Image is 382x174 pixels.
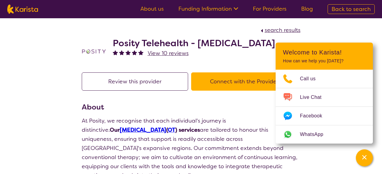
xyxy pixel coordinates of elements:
[178,5,238,12] a: Funding Information
[140,5,164,12] a: About us
[138,50,143,55] img: fullstar
[113,50,118,55] img: fullstar
[191,78,301,85] a: Connect with the Provider
[168,126,175,134] a: OT
[300,74,323,83] span: Call us
[300,130,331,139] span: WhatsApp
[253,5,287,12] a: For Providers
[110,126,200,134] strong: Our ( ) services
[276,125,373,144] a: Web link opens in a new tab.
[148,50,189,57] span: View 10 reviews
[119,50,124,55] img: fullstar
[191,72,298,91] button: Connect with the Provider
[132,50,137,55] img: fullstar
[82,78,191,85] a: Review this provider
[276,43,373,144] div: Channel Menu
[82,72,188,91] button: Review this provider
[113,38,275,49] h2: Posity Telehealth - [MEDICAL_DATA]
[300,93,329,102] span: Live Chat
[301,5,313,12] a: Blog
[356,149,373,166] button: Channel Menu
[259,26,301,34] a: search results
[120,126,166,134] a: [MEDICAL_DATA]
[283,49,366,56] h2: Welcome to Karista!
[328,4,375,14] a: Back to search
[148,49,189,58] a: View 10 reviews
[82,102,301,113] h3: About
[265,26,301,34] span: search results
[283,58,366,64] p: How can we help you [DATE]?
[332,5,371,13] span: Back to search
[7,5,38,14] img: Karista logo
[82,39,106,64] img: t1bslo80pcylnzwjhndq.png
[300,111,329,120] span: Facebook
[276,70,373,144] ul: Choose channel
[126,50,131,55] img: fullstar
